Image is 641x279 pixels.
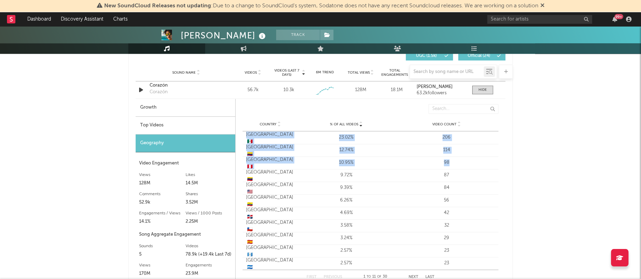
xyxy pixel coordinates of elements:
span: to [367,275,371,278]
div: 23.02% [298,134,395,141]
div: 4.69% [298,210,395,216]
div: 170M [139,270,186,278]
button: Last [425,275,434,279]
div: 87 [398,172,495,179]
div: Likes [186,171,232,179]
span: 🇺🇸 [247,190,253,194]
div: [GEOGRAPHIC_DATA] [246,244,294,258]
div: [GEOGRAPHIC_DATA] [246,232,294,245]
div: 56 [398,197,495,204]
a: Charts [108,12,132,26]
div: 3.52M [186,198,232,207]
span: 🇨🇴 [247,152,253,156]
div: 99 + [614,14,623,19]
div: 23 [398,247,495,254]
span: 🇻🇪 [247,177,253,182]
span: 🇩🇴 [247,215,253,219]
div: Comments [139,190,186,198]
div: 2.57% [298,247,395,254]
div: Corazón [150,89,168,96]
button: UGC(1.5k) [406,51,453,60]
div: 42 [398,210,495,216]
div: Growth [136,99,235,117]
div: 32 [398,222,495,229]
span: 🇪🇨 [247,202,253,207]
div: Videos [186,242,232,250]
div: 9.72% [298,172,395,179]
button: Next [409,275,418,279]
a: Discovery Assistant [56,12,108,26]
div: Views [139,171,186,179]
div: 3.58% [298,222,395,229]
button: First [307,275,317,279]
button: Official(24) [458,51,505,60]
a: Dashboard [22,12,56,26]
span: 🇨🇱 [247,227,253,232]
div: [GEOGRAPHIC_DATA] [246,207,294,220]
span: : Due to a change to SoundCloud's system, Sodatone does not have any recent Soundcloud releases. ... [104,3,538,9]
div: 84 [398,184,495,191]
div: 128M [345,87,377,94]
span: 🇲🇽 [247,139,253,144]
div: 128M [139,179,186,188]
a: Corazón [150,82,223,89]
div: [GEOGRAPHIC_DATA] [246,219,294,233]
span: 🇵🇪 [247,164,253,169]
button: Previous [324,275,342,279]
span: 🇬🇹 [247,252,253,257]
div: [GEOGRAPHIC_DATA] [246,156,294,170]
div: Engagements [186,261,232,270]
a: [PERSON_NAME] [417,85,465,89]
div: 114 [398,147,495,154]
div: [GEOGRAPHIC_DATA] [246,257,294,271]
div: 63.2k followers [417,91,465,96]
button: Track [276,30,320,40]
div: Views [139,261,186,270]
div: 14.5M [186,179,232,188]
span: Official ( 24 ) [463,54,495,58]
div: 2.57% [298,260,395,267]
div: [GEOGRAPHIC_DATA] [246,194,294,208]
div: 2.25M [186,218,232,226]
div: 6.26% [298,197,395,204]
div: 29 [398,235,495,242]
span: 🇳🇮 [247,265,253,270]
div: 12.74% [298,147,395,154]
div: 56.7k [237,87,269,94]
div: 5 [139,250,186,259]
div: 9.39% [298,184,395,191]
div: 98 [398,159,495,166]
span: of [377,275,381,278]
div: Engagements / Views [139,209,186,218]
input: Search... [428,104,498,114]
div: Top Videos [136,117,235,134]
div: 10.95% [298,159,395,166]
strong: [PERSON_NAME] [417,85,453,89]
span: 🇪🇸 [247,240,253,244]
div: Sounds [139,242,186,250]
div: 10.3k [283,87,294,94]
div: Views / 1000 Posts [186,209,232,218]
div: 78.9k (+19.4k Last 7d) [186,250,232,259]
span: % of all Videos [330,122,358,126]
div: Video Engagement [139,159,232,168]
div: 206 [398,134,495,141]
div: Shares [186,190,232,198]
input: Search by song name or URL [410,69,484,75]
div: Geography [136,134,235,152]
input: Search for artists [487,15,592,24]
span: Video Count [432,122,456,126]
span: New SoundCloud Releases not updating [104,3,211,9]
div: 3.24% [298,235,395,242]
span: UGC ( 1.5k ) [410,54,442,58]
div: 18.1M [381,87,413,94]
span: Country [260,122,276,126]
div: [GEOGRAPHIC_DATA] [246,144,294,157]
div: 52.9k [139,198,186,207]
div: 14.1% [139,218,186,226]
div: [PERSON_NAME] [181,30,267,41]
button: 99+ [612,16,617,22]
div: [GEOGRAPHIC_DATA] [246,169,294,183]
div: Song Aggregate Engagement [139,230,232,239]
